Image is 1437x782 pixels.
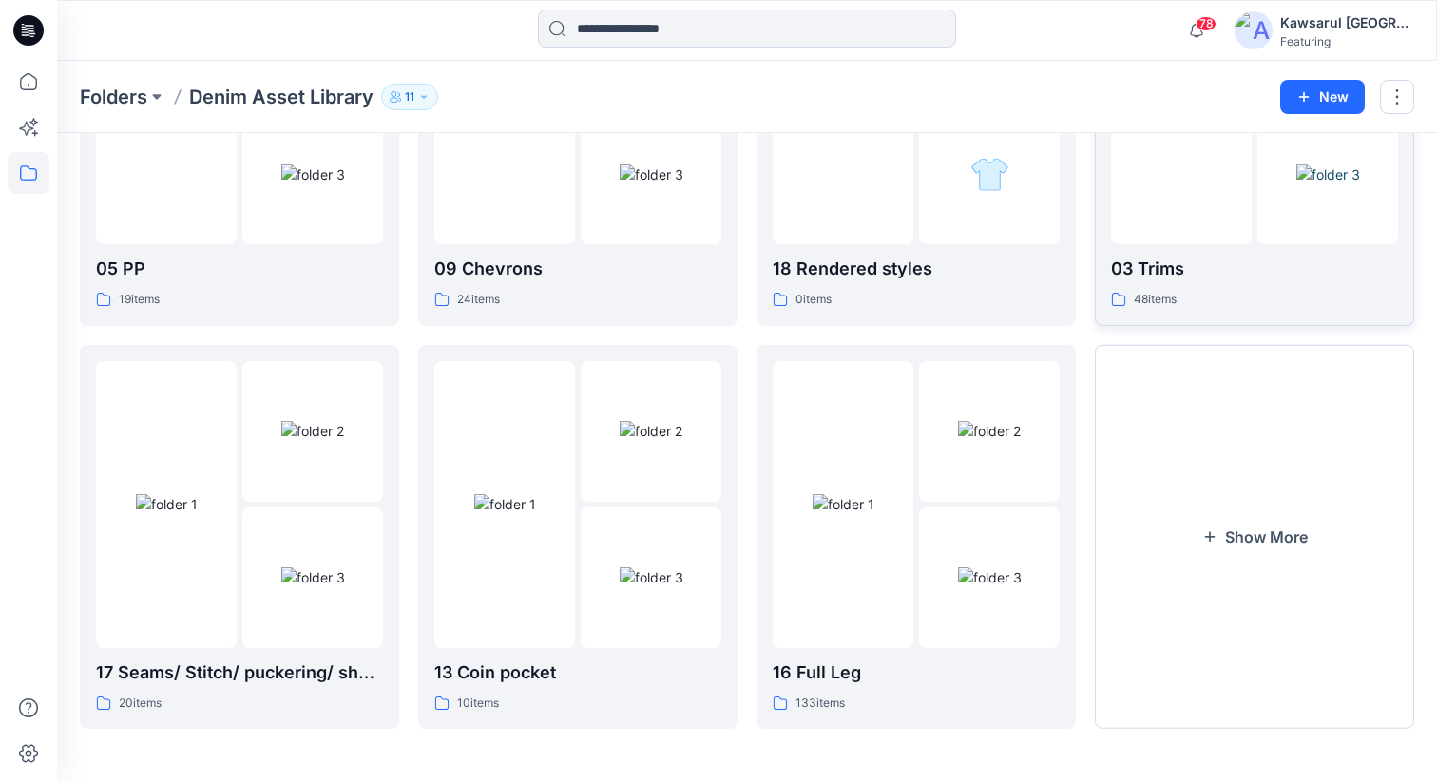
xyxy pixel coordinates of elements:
[281,567,345,587] img: folder 3
[773,256,1060,282] p: 18 Rendered styles
[457,694,499,714] p: 10 items
[457,290,500,310] p: 24 items
[1280,11,1413,34] div: Kawsarul [GEOGRAPHIC_DATA]
[189,84,374,110] p: Denim Asset Library
[1111,256,1398,282] p: 03 Trims
[1280,34,1413,48] div: Featuring
[418,345,738,730] a: folder 1folder 2folder 313 Coin pocket10items
[970,155,1009,194] img: folder 3
[958,421,1021,441] img: folder 2
[381,84,438,110] button: 11
[757,345,1076,730] a: folder 1folder 2folder 316 Full Leg133items
[773,659,1060,686] p: 16 Full Leg
[80,345,399,730] a: folder 1folder 2folder 317 Seams/ Stitch/ puckering/ shadows20items
[813,494,874,514] img: folder 1
[281,164,345,184] img: folder 3
[96,659,383,686] p: 17 Seams/ Stitch/ puckering/ shadows
[1280,80,1365,114] button: New
[620,421,682,441] img: folder 2
[1134,290,1177,310] p: 48 items
[958,567,1022,587] img: folder 3
[434,659,721,686] p: 13 Coin pocket
[474,494,536,514] img: folder 1
[1095,345,1414,730] button: Show More
[620,164,683,184] img: folder 3
[119,290,160,310] p: 19 items
[281,421,344,441] img: folder 2
[1235,11,1273,49] img: avatar
[795,290,832,310] p: 0 items
[795,694,845,714] p: 133 items
[1296,164,1360,184] img: folder 3
[434,256,721,282] p: 09 Chevrons
[80,84,147,110] a: Folders
[1196,16,1217,31] span: 78
[96,256,383,282] p: 05 PP
[405,86,414,107] p: 11
[620,567,683,587] img: folder 3
[119,694,162,714] p: 20 items
[136,494,198,514] img: folder 1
